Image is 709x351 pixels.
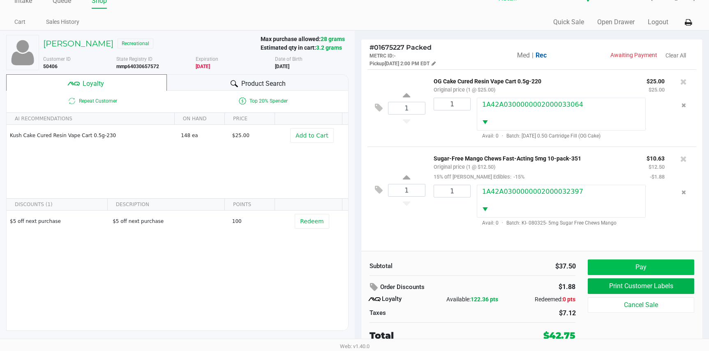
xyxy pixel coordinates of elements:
button: Logout [648,17,668,27]
span: Avail: 0 Batch: KI- 080325- 5mg Sugar Free Chews Mango [477,220,617,226]
button: Remove the package from the orderLine [678,185,689,200]
b: 50406 [43,64,58,69]
button: Quick Sale [553,17,584,27]
inline-svg: Is a top 20% spender [238,96,247,106]
button: Remove the package from the orderLine [678,98,689,113]
button: Print Customer Labels [588,278,694,294]
span: 01675227 Packed [370,44,432,51]
span: [DATE] 2:00 PM EDT [385,61,430,67]
span: Estimated qty in cart: [261,44,342,51]
span: | [532,51,533,59]
p: Sugar-Free Mango Chews Fast-Acting 5mg 10-pack-351 [434,153,634,162]
div: Taxes [370,308,467,318]
button: Redeem [295,214,329,229]
span: · [499,220,506,226]
button: Add to Cart [290,128,334,143]
small: -$1.88 [650,174,665,180]
small: $25.00 [649,87,665,93]
span: Top 20% Spender [177,96,348,106]
span: 3.2 grams [316,44,342,51]
small: Original price (1 @ $12.50) [434,164,495,170]
th: AI RECOMMENDATIONS [7,113,174,125]
span: State Registry ID [116,56,152,62]
p: $10.63 [647,153,665,162]
span: # [370,44,374,51]
span: Loyalty [83,79,104,89]
span: 28 grams [321,36,345,42]
div: Data table [7,113,348,198]
span: pickup [370,61,385,67]
button: Cancel Sale [588,297,694,313]
span: 0 pts [563,296,575,303]
p: $25.00 [647,76,665,85]
th: DISCOUNTS (1) [7,199,107,211]
div: $42.75 [543,329,575,342]
th: POINTS [224,199,275,211]
b: [DATE] [275,64,289,69]
div: $7.12 [479,308,576,318]
span: Med [517,51,530,59]
th: DESCRIPTION [107,199,224,211]
button: Clear All [665,51,686,60]
span: Product Search [241,79,286,89]
a: Cart [14,17,25,27]
span: METRC ID: [370,53,394,59]
span: Redeem [300,218,323,225]
inline-svg: Is repeat customer [67,96,77,106]
span: Rec [536,51,547,59]
span: Expiration [196,56,218,62]
span: Add to Cart [296,132,328,139]
div: Redeemed: [507,295,575,304]
div: Loyalty [370,294,438,304]
div: Data table [7,199,348,334]
span: · [499,133,506,139]
span: Avail: 0 Batch: [DATE] 0.5G Cartridge Fill (OG Cake) [477,133,600,139]
td: $5 off next purchase [109,211,229,232]
div: Subtotal [370,262,467,271]
span: Date of Birth [275,56,303,62]
div: $1.88 [515,280,575,294]
span: Web: v1.40.0 [340,343,370,349]
td: 100 [229,211,280,232]
small: Original price (1 @ $25.00) [434,87,495,93]
td: Kush Cake Cured Resin Vape Cart 0.5g-230 [7,125,177,146]
h5: [PERSON_NAME] [43,39,113,48]
span: Max purchase allowed: [261,36,349,51]
span: -15% [511,174,524,180]
button: Open Drawer [597,17,635,27]
span: Repeat Customer [7,96,177,106]
a: Sales History [46,17,79,27]
b: mmp64030657572 [116,64,159,69]
th: ON HAND [174,113,224,125]
small: $12.50 [649,164,665,170]
span: - [394,53,396,59]
button: Pay [588,259,694,275]
span: Customer ID [43,56,71,62]
th: PRICE [224,113,275,125]
span: Recreational [118,39,153,48]
span: $25.00 [232,133,249,138]
div: Total [370,329,499,342]
span: 122.36 pts [471,296,498,303]
small: 15% off [PERSON_NAME] Edibles: [434,174,524,180]
td: $5 off next purchase [7,211,109,232]
div: Order Discounts [370,280,503,295]
div: $37.50 [479,262,576,271]
div: Available: [438,295,507,304]
b: Medical card expired [196,64,210,69]
p: OG Cake Cured Resin Vape Cart 0.5g-220 [434,76,634,85]
td: 148 ea [177,125,229,146]
p: Awaiting Payment [586,51,658,60]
